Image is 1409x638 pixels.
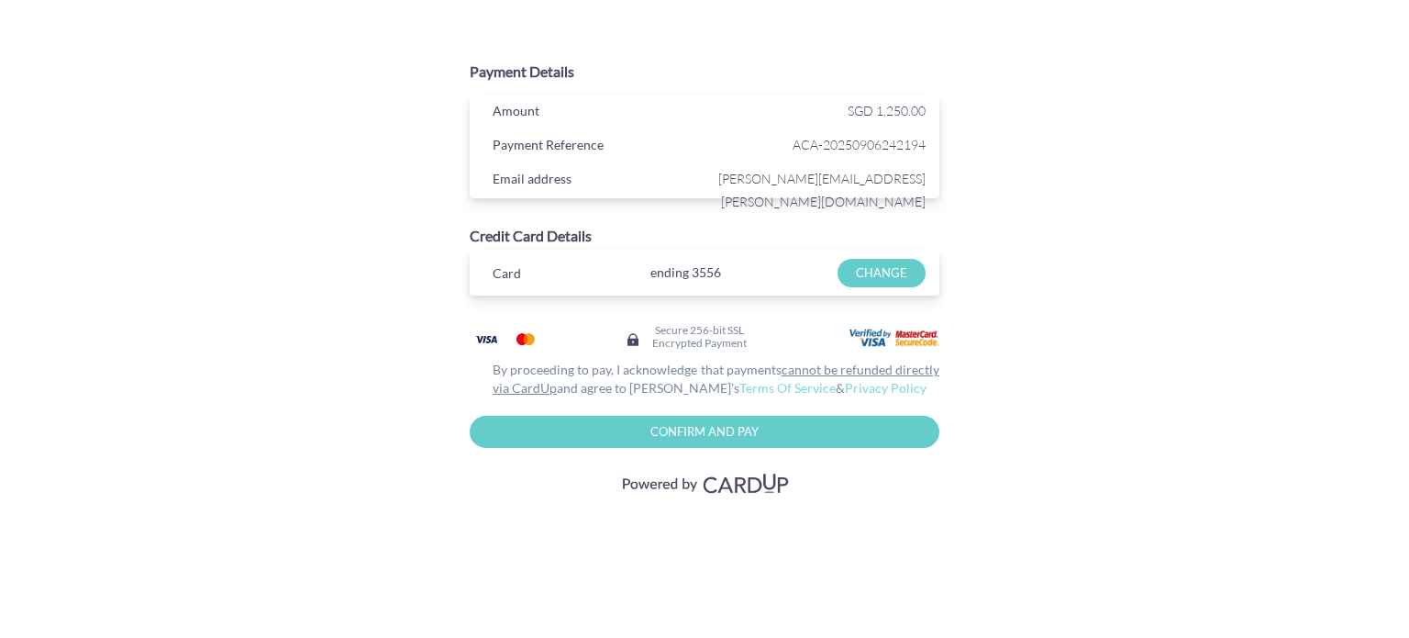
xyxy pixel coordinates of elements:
[650,259,689,286] span: ending
[709,133,926,156] span: ACA-20250906242194
[626,332,640,347] img: Secure lock
[613,466,796,500] img: Visa, Mastercard
[479,262,594,289] div: Card
[849,329,941,349] img: User card
[739,380,836,396] a: Terms Of Service
[845,380,926,396] a: Privacy Policy
[470,62,939,83] div: Payment Details
[507,328,544,351] img: Mastercard
[652,324,747,348] h6: Secure 256-bit SSL Encrypted Payment
[470,361,939,397] div: By proceeding to pay, I acknowledge that payments and agree to [PERSON_NAME]’s &
[470,416,939,448] input: Confirm and Pay
[479,133,709,161] div: Payment Reference
[479,99,709,127] div: Amount
[493,362,939,396] u: cannot be refunded directly via CardUp
[838,259,925,287] input: CHANGE
[468,328,505,351] img: Visa
[479,167,709,195] div: Email address
[709,167,926,213] span: [PERSON_NAME][EMAIL_ADDRESS][PERSON_NAME][DOMAIN_NAME]
[470,226,939,247] div: Credit Card Details
[692,264,721,280] span: 3556
[848,103,926,118] span: SGD 1,250.00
